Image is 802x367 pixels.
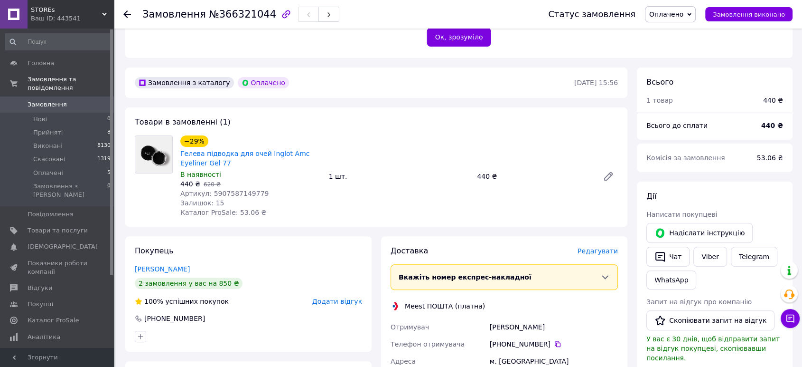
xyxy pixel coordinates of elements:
span: 440 ₴ [180,180,200,188]
span: Прийняті [33,128,63,137]
button: Чат з покупцем [781,309,800,328]
span: Товари та послуги [28,226,88,235]
span: У вас є 30 днів, щоб відправити запит на відгук покупцеві, скопіювавши посилання. [646,335,780,362]
div: успішних покупок [135,297,229,306]
span: Отримувач [391,323,429,331]
span: Замовлення виконано [713,11,785,18]
span: 5 [107,169,111,177]
span: В наявності [180,171,221,178]
span: 620 ₴ [204,181,221,188]
a: Viber [693,247,727,267]
span: Запит на відгук про компанію [646,298,752,306]
div: 440 ₴ [473,170,595,183]
span: [DEMOGRAPHIC_DATA] [28,242,98,251]
span: Оплачені [33,169,63,177]
span: 53.06 ₴ [757,154,783,162]
span: Замовлення з [PERSON_NAME] [33,182,107,199]
input: Пошук [5,33,112,50]
button: Надіслати інструкцію [646,223,753,243]
span: Вкажіть номер експрес-накладної [399,273,532,281]
b: 440 ₴ [761,122,783,129]
div: Оплачено [238,77,289,88]
span: Виконані [33,142,63,150]
span: 8130 [97,142,111,150]
span: Доставка [391,246,428,255]
span: Каталог ProSale: 53.06 ₴ [180,209,266,216]
span: Телефон отримувача [391,340,465,348]
a: [PERSON_NAME] [135,265,190,273]
button: Замовлення виконано [705,7,793,21]
time: [DATE] 15:56 [574,79,618,87]
a: Гелева підводка для очей Inglot Amc Eyeliner Gel 77 [180,150,309,167]
a: WhatsApp [646,270,696,290]
span: Аналітика [28,333,60,341]
span: Оплачено [649,10,683,18]
span: Додати відгук [312,298,362,305]
div: [PERSON_NAME] [488,319,620,336]
span: 0 [107,115,111,124]
span: 1 товар [646,97,673,104]
div: 2 замовлення у вас на 850 ₴ [135,278,242,289]
a: Telegram [731,247,777,267]
span: Повідомлення [28,210,74,219]
span: Нові [33,115,47,124]
span: Замовлення [28,100,67,109]
span: Залишок: 15 [180,199,224,207]
span: Товари в замовленні (1) [135,117,231,126]
span: Скасовані [33,155,65,164]
span: Адреса [391,357,416,365]
span: Головна [28,59,54,68]
button: Скопіювати запит на відгук [646,310,774,330]
div: [PHONE_NUMBER] [490,339,618,349]
button: Ок, зрозуміло [427,28,491,47]
span: Всього [646,77,673,87]
div: Замовлення з каталогу [135,77,234,88]
div: Ваш ID: 443541 [31,14,114,23]
span: 8 [107,128,111,137]
div: 1 шт. [325,170,474,183]
span: 100% [144,298,163,305]
img: Гелева підводка для очей Inglot Amc Eyeliner Gel 77 [135,136,172,173]
div: −29% [180,135,208,147]
span: Всього до сплати [646,122,708,129]
span: Покупець [135,246,174,255]
span: №366321044 [209,9,276,20]
span: Показники роботи компанії [28,259,88,276]
span: Замовлення та повідомлення [28,75,114,92]
span: Замовлення [142,9,206,20]
span: 1319 [97,155,111,164]
span: STOREs [31,6,102,14]
span: Покупці [28,300,53,309]
div: Повернутися назад [123,10,131,19]
span: Написати покупцеві [646,211,717,218]
span: Відгуки [28,284,52,292]
div: [PHONE_NUMBER] [143,314,206,323]
span: Редагувати [578,247,618,255]
span: 0 [107,182,111,199]
div: 440 ₴ [763,96,783,105]
div: Meest ПОШТА (платна) [402,301,487,311]
a: Редагувати [599,167,618,186]
span: Артикул: 5907587149779 [180,190,269,197]
span: Каталог ProSale [28,316,79,325]
span: Дії [646,192,656,201]
button: Чат [646,247,690,267]
div: Статус замовлення [548,10,635,19]
span: Комісія за замовлення [646,154,725,162]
